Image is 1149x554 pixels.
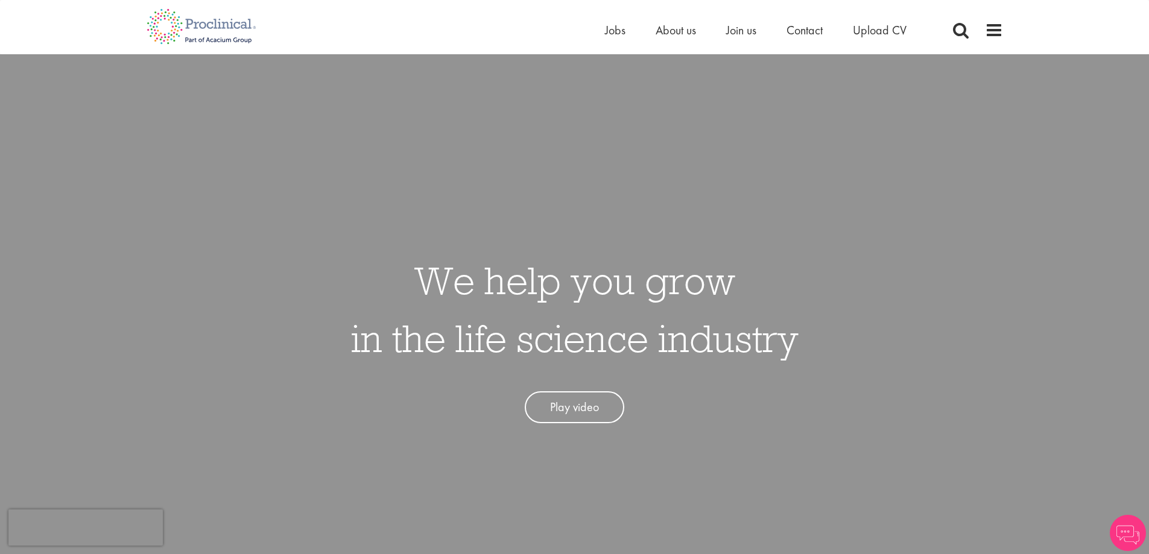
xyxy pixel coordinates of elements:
a: Join us [726,22,756,38]
img: Chatbot [1110,515,1146,551]
a: About us [656,22,696,38]
a: Contact [787,22,823,38]
a: Jobs [605,22,625,38]
a: Play video [525,391,624,423]
h1: We help you grow in the life science industry [351,251,799,367]
a: Upload CV [853,22,907,38]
